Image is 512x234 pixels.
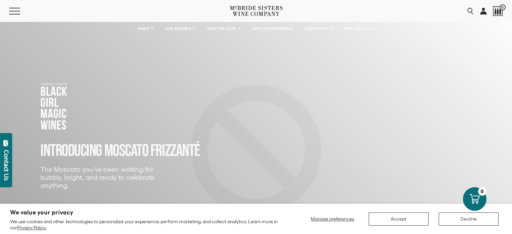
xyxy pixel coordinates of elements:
a: FIND NEAR YOU [340,22,379,35]
span: Manage preferences [311,216,354,222]
a: Privacy Policy. [17,225,46,230]
p: The Moscato you’ve been waiting for bubbly, bright, and ready to celebrate anything. [40,165,159,190]
p: We use cookies and other technologies to personalize your experience, perform marketing, and coll... [10,219,282,231]
a: JOIN THE CLUB [203,22,244,35]
span: SHOP [138,26,149,31]
span: JOIN THE CLUB [207,26,236,31]
span: FIND NEAR YOU [344,26,374,31]
div: 0 [478,187,486,196]
span: FRIZZANTé [150,141,200,161]
a: OUR BRANDS [161,22,199,35]
h2: We value your privacy [10,210,282,215]
span: INTRODUCING [40,141,102,161]
span: MOSCATO [104,141,148,161]
span: 0 [500,4,506,10]
span: OUR BRANDS [165,26,191,31]
button: Mobile Menu Trigger [9,8,33,14]
div: Contact Us [3,150,10,180]
button: Accept [369,212,429,226]
span: AFFILIATE PROGRAM [252,26,293,31]
button: Decline [439,212,499,226]
span: OUR STORY [305,26,328,31]
a: AFFILIATE PROGRAM [247,22,297,35]
button: Manage preferences [307,212,359,226]
a: SHOP [134,22,157,35]
a: OUR STORY [300,22,336,35]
